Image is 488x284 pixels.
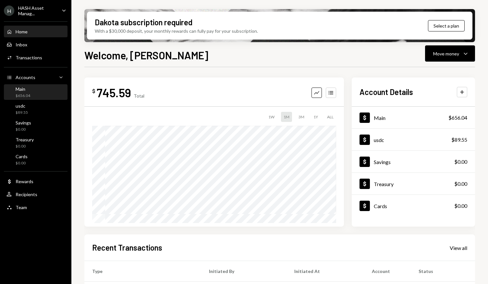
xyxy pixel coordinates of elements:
[16,103,28,109] div: usdc
[16,137,34,142] div: Treasury
[16,160,28,166] div: $0.00
[324,112,336,122] div: ALL
[4,101,67,117] a: usdc$89.55
[4,26,67,37] a: Home
[266,112,277,122] div: 1W
[4,135,67,150] a: Treasury$0.00
[16,75,35,80] div: Accounts
[451,136,467,144] div: $89.55
[16,192,37,197] div: Recipients
[97,85,131,100] div: 745.59
[352,195,475,217] a: Cards$0.00
[4,201,67,213] a: Team
[4,84,67,100] a: Main$656.04
[4,118,67,134] a: Savings$0.00
[352,151,475,172] a: Savings$0.00
[4,188,67,200] a: Recipients
[352,107,475,128] a: Main$656.04
[454,180,467,188] div: $0.00
[287,261,364,282] th: Initiated At
[84,49,208,62] h1: Welcome, [PERSON_NAME]
[311,112,321,122] div: 1Y
[134,93,144,99] div: Total
[4,39,67,50] a: Inbox
[16,86,30,92] div: Main
[433,50,459,57] div: Move money
[16,205,27,210] div: Team
[428,20,465,31] button: Select a plan
[374,181,394,187] div: Treasury
[16,93,30,99] div: $656.04
[454,202,467,210] div: $0.00
[201,261,287,282] th: Initiated By
[364,261,411,282] th: Account
[281,112,292,122] div: 1M
[92,88,95,94] div: $
[4,52,67,63] a: Transactions
[425,45,475,62] button: Move money
[296,112,307,122] div: 3M
[92,242,162,253] h2: Recent Transactions
[84,261,201,282] th: Type
[16,179,33,184] div: Rewards
[352,129,475,150] a: usdc$89.55
[411,261,475,282] th: Status
[450,244,467,251] a: View all
[16,110,28,115] div: $89.55
[374,137,384,143] div: usdc
[16,29,28,34] div: Home
[18,5,56,16] div: HASH Asset Manag...
[448,114,467,122] div: $656.04
[360,87,413,97] h2: Account Details
[4,152,67,167] a: Cards$0.00
[352,173,475,195] a: Treasury$0.00
[16,144,34,149] div: $0.00
[374,159,391,165] div: Savings
[450,245,467,251] div: View all
[4,6,14,16] div: H
[16,55,42,60] div: Transactions
[95,28,258,34] div: With a $30,000 deposit, your monthly rewards can fully pay for your subscription.
[95,17,192,28] div: Dakota subscription required
[16,154,28,159] div: Cards
[374,203,387,209] div: Cards
[454,158,467,166] div: $0.00
[16,127,31,132] div: $0.00
[16,42,27,47] div: Inbox
[16,120,31,125] div: Savings
[4,175,67,187] a: Rewards
[374,115,385,121] div: Main
[4,71,67,83] a: Accounts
